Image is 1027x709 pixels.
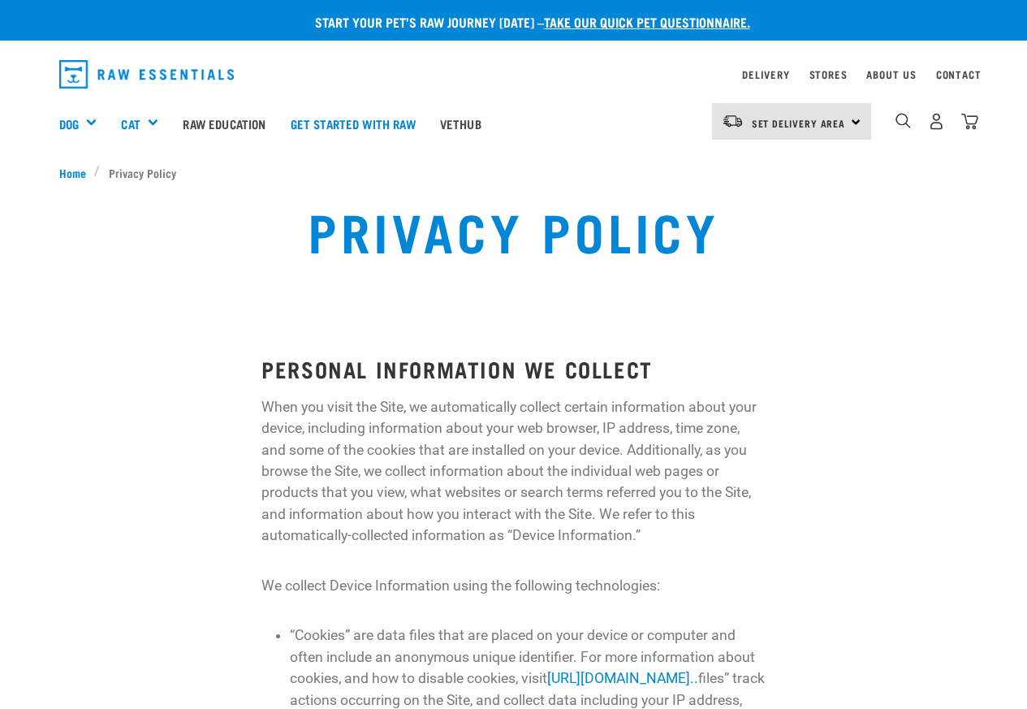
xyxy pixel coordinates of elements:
nav: breadcrumbs [59,164,969,181]
a: Stores [809,71,848,77]
img: van-moving.png [722,114,744,128]
a: Delivery [742,71,789,77]
a: Home [59,164,95,181]
a: Dog [59,115,79,133]
img: home-icon-1@2x.png [895,113,911,128]
p: We collect Device Information using the following technologies: [261,575,766,596]
img: Raw Essentials Logo [59,60,235,89]
span: Set Delivery Area [752,120,846,126]
a: [URL][DOMAIN_NAME].. [547,670,698,686]
img: home-icon@2x.png [961,113,978,130]
a: Contact [936,71,982,77]
a: Cat [121,115,140,133]
a: Raw Education [170,91,278,156]
h1: Privacy Policy [201,201,826,259]
p: When you visit the Site, we automatically collect certain information about your device, includin... [261,396,766,547]
a: take our quick pet questionnaire. [544,18,750,25]
a: Get started with Raw [278,91,428,156]
img: user.png [928,113,945,130]
h3: PERSONAL INFORMATION WE COLLECT [261,357,766,382]
a: About Us [866,71,916,77]
nav: dropdown navigation [46,54,982,95]
a: Vethub [428,91,494,156]
span: Home [59,164,86,181]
